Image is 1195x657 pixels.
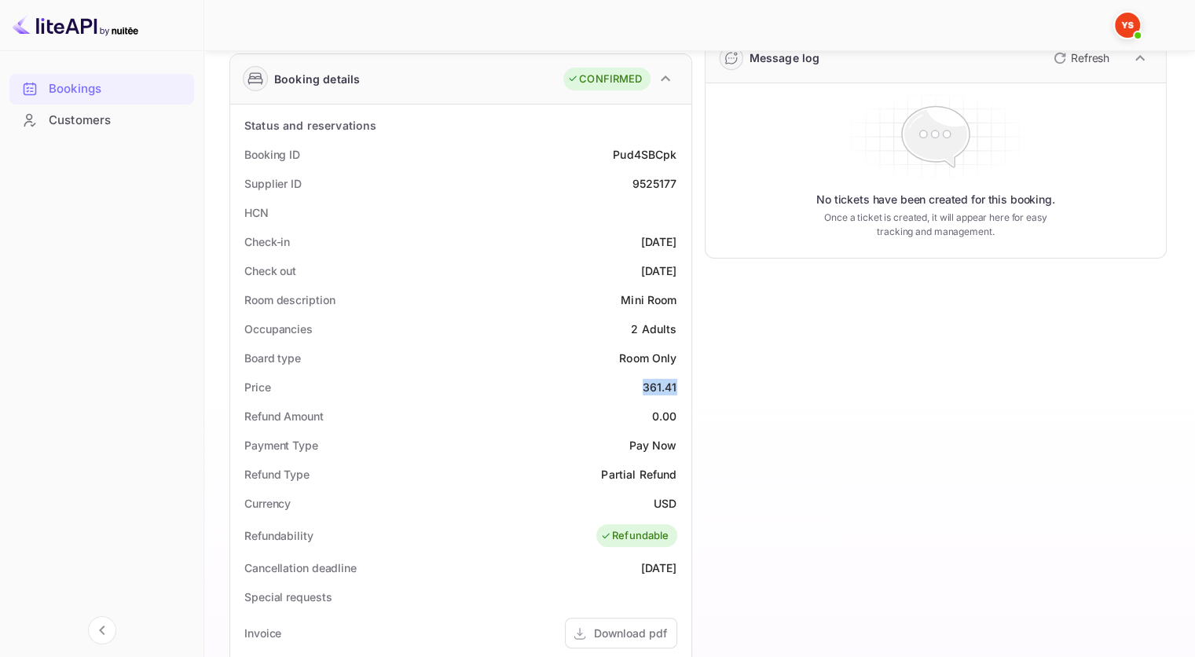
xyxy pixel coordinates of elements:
a: Bookings [9,74,194,103]
div: Partial Refund [601,466,676,483]
div: Bookings [49,80,186,98]
div: Message log [750,50,820,66]
div: Check-in [244,233,290,250]
img: Yandex Support [1115,13,1140,38]
div: Refundable [600,528,669,544]
div: CONFIRMED [567,72,642,87]
div: Payment Type [244,437,318,453]
div: Room Only [619,350,676,366]
div: [DATE] [641,560,677,576]
div: Status and reservations [244,117,376,134]
div: Price [244,379,271,395]
div: [DATE] [641,233,677,250]
button: Collapse navigation [88,616,116,644]
div: Special requests [244,589,332,605]
div: Customers [9,105,194,136]
p: Once a ticket is created, it will appear here for easy tracking and management. [812,211,1059,239]
div: HCN [244,204,269,221]
div: Refund Amount [244,408,324,424]
div: Occupancies [244,321,313,337]
div: Pay Now [629,437,676,453]
img: LiteAPI logo [13,13,138,38]
div: Refundability [244,527,313,544]
div: Cancellation deadline [244,560,357,576]
a: Customers [9,105,194,134]
div: 9525177 [632,175,676,192]
div: Booking ID [244,146,300,163]
div: Supplier ID [244,175,302,192]
div: Mini Room [621,292,676,308]
div: Download pdf [594,625,667,641]
div: [DATE] [641,262,677,279]
div: Pud4SBCpk [613,146,676,163]
p: No tickets have been created for this booking. [816,192,1055,207]
div: Currency [244,495,291,512]
div: Refund Type [244,466,310,483]
div: 361.41 [643,379,677,395]
div: Room description [244,292,335,308]
div: USD [654,495,676,512]
div: Bookings [9,74,194,105]
div: Booking details [274,71,360,87]
p: Refresh [1071,50,1109,66]
div: Check out [244,262,296,279]
div: Customers [49,112,186,130]
button: Refresh [1044,46,1116,71]
div: 0.00 [652,408,677,424]
div: 2 Adults [631,321,676,337]
div: Board type [244,350,301,366]
div: Invoice [244,625,281,641]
